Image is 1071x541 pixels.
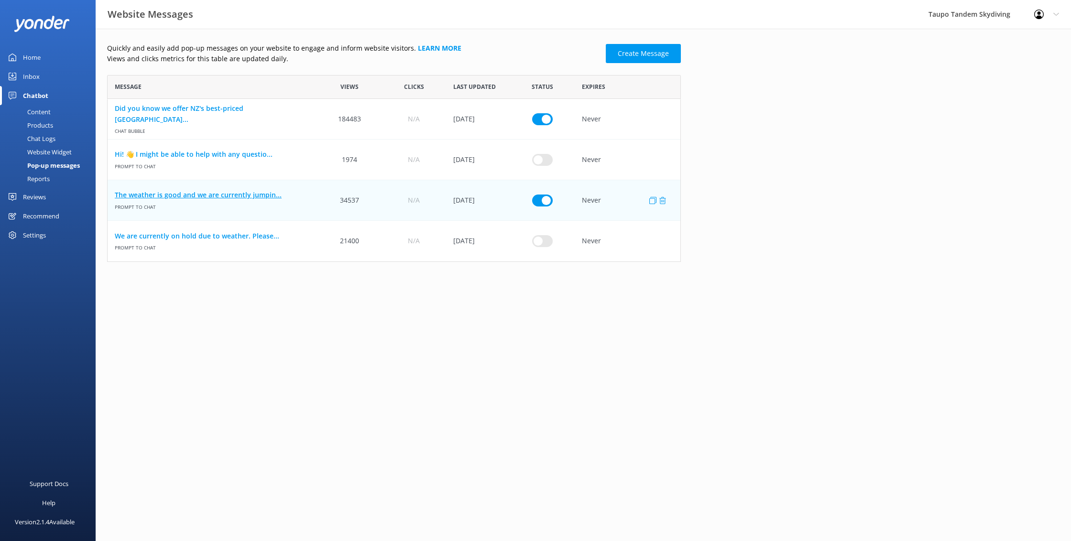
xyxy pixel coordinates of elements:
a: We are currently on hold due to weather. Please... [115,231,310,241]
span: N/A [408,154,420,165]
img: yonder-white-logo.png [14,16,69,32]
p: Views and clicks metrics for this table are updated daily. [107,54,600,64]
a: Website Widget [6,145,96,159]
a: The weather is good and we are currently jumpin... [115,190,310,200]
div: 22 Aug 2025 [446,180,510,221]
div: row [107,221,681,261]
h3: Website Messages [108,7,193,22]
div: Inbox [23,67,40,86]
a: Chat Logs [6,132,96,145]
a: Reports [6,172,96,185]
span: Chat bubble [115,125,310,135]
span: N/A [408,114,420,124]
div: Recommend [23,206,59,226]
div: Reviews [23,187,46,206]
div: 30 Jan 2025 [446,99,510,140]
div: Support Docs [30,474,68,493]
a: Learn more [418,43,461,53]
div: 21400 [317,221,382,261]
div: row [107,99,681,140]
a: Pop-up messages [6,159,96,172]
a: Hi! 👋 I might be able to help with any questio... [115,149,310,160]
div: Settings [23,226,46,245]
span: Message [115,82,142,91]
div: Help [42,493,55,512]
div: Never [575,140,680,180]
span: N/A [408,236,420,246]
div: grid [107,99,681,261]
span: Status [532,82,553,91]
span: Prompt to Chat [115,200,310,210]
div: Home [23,48,41,67]
a: Did you know we offer NZ's best-priced [GEOGRAPHIC_DATA]... [115,103,310,125]
div: 34537 [317,180,382,221]
div: 19 Aug 2025 [446,221,510,261]
a: Create Message [606,44,681,63]
div: row [107,140,681,180]
span: Views [340,82,359,91]
div: Website Widget [6,145,72,159]
span: Expires [582,82,605,91]
div: Never [575,99,680,140]
a: Content [6,105,96,119]
div: Content [6,105,51,119]
p: Quickly and easily add pop-up messages on your website to engage and inform website visitors. [107,43,600,54]
span: Prompt to Chat [115,241,310,251]
div: row [107,180,681,221]
span: N/A [408,195,420,206]
div: 07 May 2025 [446,140,510,180]
div: Pop-up messages [6,159,80,172]
span: Clicks [404,82,424,91]
div: Version 2.1.4 Available [15,512,75,531]
div: Chatbot [23,86,48,105]
a: Products [6,119,96,132]
div: Products [6,119,53,132]
div: Reports [6,172,50,185]
div: Chat Logs [6,132,55,145]
div: Never [575,180,680,221]
div: 184483 [317,99,382,140]
div: Never [575,221,680,261]
span: Last updated [453,82,496,91]
span: Prompt to Chat [115,160,310,170]
div: 1974 [317,140,382,180]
